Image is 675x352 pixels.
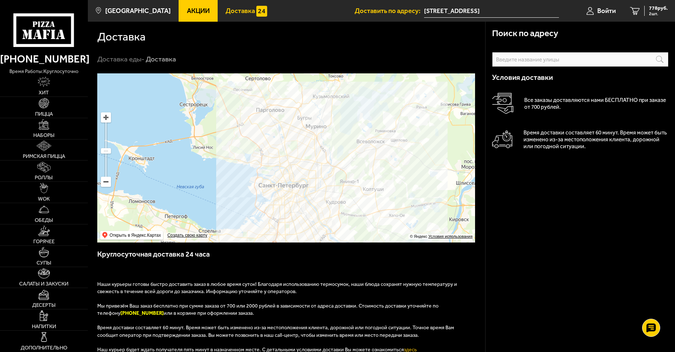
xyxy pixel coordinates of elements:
span: Дополнительно [21,345,67,351]
a: Доставка еды- [97,55,145,63]
span: Наши курьеры готовы быстро доставить заказ в любое время суток! Благодаря использованию термосумо... [97,281,457,295]
h3: Круглосуточная доставка 24 часа [97,249,476,266]
b: [PHONE_NUMBER] [120,310,164,316]
span: WOK [38,196,50,202]
span: Напитки [32,324,56,329]
span: Доставить по адресу: [355,8,424,14]
span: Супы [37,260,51,266]
input: Введите название улицы [492,52,668,67]
h3: Поиск по адресу [492,29,558,38]
span: 2 шт. [649,12,668,16]
span: Наборы [33,133,55,138]
span: Десерты [32,302,56,308]
span: Россия, Санкт-Петербург, Дворцовая площадь, 4 [424,4,559,18]
div: Доставка [146,55,176,64]
span: Римская пицца [23,154,65,159]
h1: Доставка [97,31,146,42]
img: 15daf4d41897b9f0e9f617042186c801.svg [256,6,267,16]
img: Оплата доставки [492,93,513,114]
span: Войти [597,8,616,14]
ymaps: Открыть в Яндекс.Картах [100,231,163,240]
span: [GEOGRAPHIC_DATA] [105,8,171,14]
span: Мы привезём Ваш заказ бесплатно при сумме заказа от 700 или 2000 рублей в зависимости от адреса д... [97,303,439,316]
span: Акции [187,8,210,14]
img: Автомобиль доставки [492,130,513,148]
p: Все заказы доставляются нами БЕСПЛАТНО при заказе от 700 рублей. [524,96,668,111]
h3: Условия доставки [492,74,668,81]
span: Роллы [35,175,53,180]
span: Горячее [33,239,55,244]
ymaps: © Яндекс [410,234,427,239]
a: Создать свою карту [166,233,209,238]
span: Хит [39,90,49,95]
span: Салаты и закуски [19,281,68,287]
ymaps: Открыть в Яндекс.Картах [110,231,161,240]
input: Ваш адрес доставки [424,4,559,18]
span: Время доставки составляет 60 минут. Время может быть изменено из-за местоположения клиента, дорож... [97,325,454,338]
span: Пицца [35,111,53,117]
p: Время доставки составляет 60 минут. Время может быть изменено из-за местоположения клиента, дорож... [524,129,668,150]
span: 778 руб. [649,6,668,11]
span: Обеды [35,218,53,223]
a: Условия использования [428,234,473,239]
span: Доставка [226,8,255,14]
